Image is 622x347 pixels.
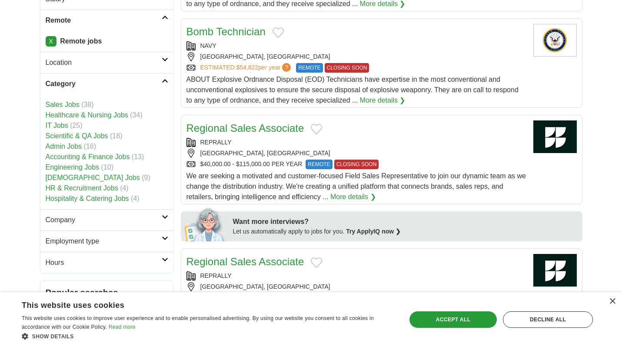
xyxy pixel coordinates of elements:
span: REMOTE [306,160,332,169]
a: Regional Sales Associate [186,256,304,267]
span: ABOUT Explosive Ordnance Disposal (EOD) Technicians have expertise in the most conventional and u... [186,76,519,104]
a: Try ApplyIQ now ❯ [346,228,401,235]
h2: Remote [46,15,162,26]
span: (13) [132,153,144,160]
span: REMOTE [296,63,323,73]
a: Engineering Jobs [46,163,100,171]
span: (9) [142,174,150,181]
a: IT Jobs [46,122,68,129]
span: CLOSING SOON [325,63,369,73]
h2: Category [46,79,162,89]
div: This website uses cookies [22,297,373,310]
a: Company [40,209,173,230]
a: HR & Recruitment Jobs [46,184,118,192]
h2: Location [46,57,162,68]
span: We are seeking a motivated and customer-focused Field Sales Representative to join our dynamic te... [186,172,526,200]
a: Accounting & Finance Jobs [46,153,130,160]
a: Healthcare & Nursing Jobs [46,111,128,119]
strong: Remote jobs [60,37,102,45]
div: Want more interviews? [233,217,577,227]
div: Decline all [503,311,593,328]
div: Close [609,298,615,305]
div: [GEOGRAPHIC_DATA], [GEOGRAPHIC_DATA] [186,282,526,291]
span: (38) [81,101,93,108]
span: (18) [110,132,122,140]
a: More details ❯ [360,95,406,106]
span: CLOSING SOON [334,160,379,169]
img: Company logo [533,254,577,287]
button: Add to favorite jobs [273,27,284,38]
div: Let us automatically apply to jobs for you. [233,227,577,236]
a: Bomb Technician [186,26,266,37]
img: apply-iq-scientist.png [184,207,226,241]
img: Company logo [533,120,577,153]
a: NAVY [200,42,216,49]
button: Add to favorite jobs [311,124,322,134]
h2: Hours [46,257,162,268]
a: Scientific & QA Jobs [46,132,108,140]
a: Employment type [40,230,173,252]
span: (10) [101,163,113,171]
span: (16) [84,143,96,150]
div: $40,000.00 - $115,000.00 PER YEAR [186,160,526,169]
div: REPRALLY [186,271,526,280]
h2: Popular searches [46,286,168,299]
div: [GEOGRAPHIC_DATA], [GEOGRAPHIC_DATA] [186,52,526,61]
div: Accept all [409,311,497,328]
a: Read more, opens a new window [109,324,136,330]
span: (4) [120,184,129,192]
span: Show details [32,334,74,340]
span: ? [282,63,291,72]
a: [DEMOGRAPHIC_DATA] Jobs [46,174,140,181]
span: $54,822 [236,64,258,71]
h2: Company [46,215,162,225]
a: X [46,36,57,47]
h2: Employment type [46,236,162,247]
span: (34) [130,111,142,119]
a: Sales Jobs [46,101,80,108]
a: Remote [40,10,173,31]
a: Regional Sales Associate [186,122,304,134]
a: Location [40,52,173,73]
a: Admin Jobs [46,143,82,150]
span: This website uses cookies to improve user experience and to enable personalised advertising. By u... [22,315,374,330]
div: REPRALLY [186,138,526,147]
a: Hospitality & Catering Jobs [46,195,129,202]
a: ESTIMATED:$54,822per year? [200,63,293,73]
a: Category [40,73,173,94]
a: Hours [40,252,173,273]
span: (25) [70,122,82,129]
img: U.S. Navy logo [533,24,577,57]
div: [GEOGRAPHIC_DATA], [GEOGRAPHIC_DATA] [186,149,526,158]
button: Add to favorite jobs [311,257,322,268]
div: Show details [22,332,395,340]
a: More details ❯ [330,192,376,202]
span: (4) [131,195,140,202]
